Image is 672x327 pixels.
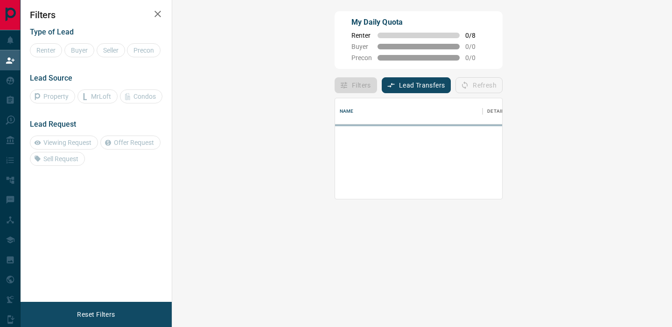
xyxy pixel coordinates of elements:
[30,27,74,36] span: Type of Lead
[465,54,486,61] span: 0 / 0
[351,54,372,61] span: Precon
[335,98,483,124] div: Name
[30,120,76,129] span: Lead Request
[71,307,121,322] button: Reset Filters
[487,98,506,124] div: Details
[465,43,486,50] span: 0 / 0
[382,77,451,93] button: Lead Transfers
[351,17,486,28] p: My Daily Quota
[30,74,72,82] span: Lead Source
[465,32,486,39] span: 0 / 8
[351,32,372,39] span: Renter
[351,43,372,50] span: Buyer
[30,9,162,20] h2: Filters
[340,98,354,124] div: Name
